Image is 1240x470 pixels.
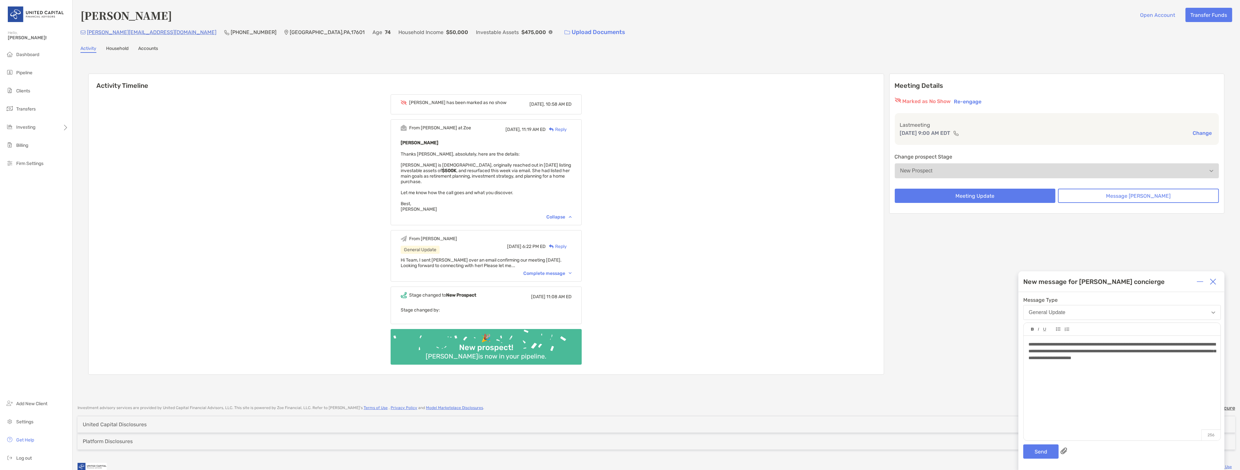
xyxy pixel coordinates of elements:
[546,294,572,300] span: 11:08 AM ED
[549,30,553,34] img: Info Icon
[401,151,571,212] span: Thanks [PERSON_NAME], absolutely, here are the details: [PERSON_NAME] is [DEMOGRAPHIC_DATA], orig...
[16,52,39,57] span: Dashboard
[476,28,519,36] p: Investable Assets
[507,244,521,249] span: [DATE]
[231,28,276,36] p: [PHONE_NUMBER]
[569,272,572,274] img: Chevron icon
[521,28,546,36] p: $475,000
[398,28,444,36] p: Household Income
[80,46,96,53] a: Activity
[895,82,1219,90] p: Meeting Details
[1064,327,1069,331] img: Editor control icon
[401,140,438,146] b: [PERSON_NAME]
[6,50,14,58] img: dashboard icon
[1023,278,1165,286] div: New message for [PERSON_NAME] concierge
[138,46,158,53] a: Accounts
[16,143,28,148] span: Billing
[16,70,32,76] span: Pipeline
[16,161,43,166] span: Firm Settings
[900,129,951,137] p: [DATE] 9:00 AM EDT
[6,436,14,443] img: get-help icon
[6,87,14,94] img: clients icon
[401,236,407,242] img: Event icon
[895,153,1219,161] p: Change prospect Stage
[6,123,14,131] img: investing icon
[505,127,521,132] span: [DATE],
[372,28,382,36] p: Age
[522,127,546,132] span: 11:19 AM ED
[83,421,147,428] div: United Capital Disclosures
[952,98,984,105] button: Re-engage
[16,124,35,130] span: Investing
[895,189,1056,203] button: Meeting Update
[1191,130,1214,136] button: Change
[565,30,570,35] img: button icon
[401,100,407,105] img: Event icon
[16,106,36,112] span: Transfers
[549,244,554,249] img: Reply icon
[426,405,483,410] a: Model Marketplace Disclosures
[224,30,229,35] img: Phone Icon
[6,454,14,462] img: logout icon
[8,35,68,41] span: [PERSON_NAME]!
[523,271,572,276] div: Complete message
[529,101,545,107] span: [DATE],
[1023,297,1221,303] span: Message Type
[401,306,572,314] p: Stage changed by:
[895,98,901,103] img: red eyr
[456,343,516,352] div: New prospect!
[1197,278,1203,285] img: Expand or collapse
[6,68,14,76] img: pipeline icon
[83,438,133,444] div: Platform Disclosures
[8,3,65,26] img: United Capital Logo
[89,74,884,89] h6: Activity Timeline
[16,437,34,443] span: Get Help
[409,236,457,241] div: From [PERSON_NAME]
[16,401,47,406] span: Add New Client
[401,257,562,268] span: Hi Team, I sent [PERSON_NAME] over an email confirming our meeting [DATE]. Looking forward to con...
[1210,170,1213,172] img: Open dropdown arrow
[106,46,128,53] a: Household
[409,292,476,298] div: Stage changed to
[1056,327,1061,331] img: Editor control icon
[16,88,30,94] span: Clients
[1061,448,1067,454] img: paperclip attachments
[401,125,407,131] img: Event icon
[1031,328,1034,331] img: Editor control icon
[364,405,388,410] a: Terms of Use
[900,168,933,174] div: New Prospect
[1185,8,1232,22] button: Transfer Funds
[409,100,506,105] div: [PERSON_NAME] has been marked as no show
[290,28,365,36] p: [GEOGRAPHIC_DATA] , PA , 17601
[6,141,14,149] img: billing icon
[16,455,32,461] span: Log out
[1038,328,1039,331] img: Editor control icon
[446,28,468,36] p: $50,000
[401,246,440,254] div: General Update
[87,28,216,36] p: [PERSON_NAME][EMAIL_ADDRESS][DOMAIN_NAME]
[6,417,14,425] img: settings icon
[385,28,391,36] p: 74
[1210,278,1216,285] img: Close
[6,399,14,407] img: add_new_client icon
[1043,328,1046,331] img: Editor control icon
[284,30,288,35] img: Location Icon
[391,405,417,410] a: Privacy Policy
[546,243,567,250] div: Reply
[479,334,493,343] div: 🎉
[442,168,456,173] strong: $500K
[1029,310,1065,315] div: General Update
[6,159,14,167] img: firm-settings icon
[391,329,582,359] img: Confetti
[569,216,572,218] img: Chevron icon
[546,126,567,133] div: Reply
[1023,444,1059,459] button: Send
[78,405,484,410] p: Investment advisory services are provided by United Capital Financial Advisors, LLC . This site i...
[546,214,572,220] div: Collapse
[423,352,549,360] div: [PERSON_NAME] is now in your pipeline.
[80,30,86,34] img: Email Icon
[446,292,476,298] b: New Prospect
[895,163,1219,178] button: New Prospect
[903,98,951,105] p: Marked as No Show
[409,125,471,131] div: From [PERSON_NAME] at Zoe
